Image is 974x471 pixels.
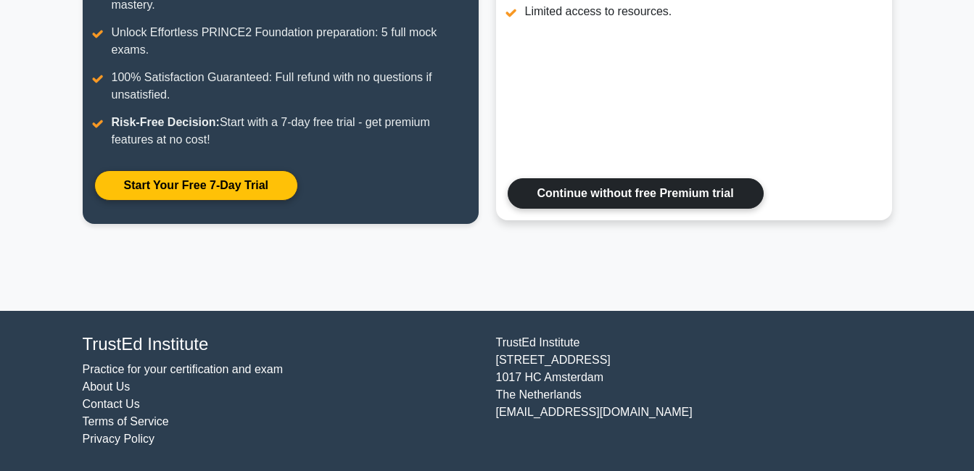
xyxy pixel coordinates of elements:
[83,398,140,410] a: Contact Us
[83,433,155,445] a: Privacy Policy
[83,380,131,393] a: About Us
[487,334,901,448] div: TrustEd Institute [STREET_ADDRESS] 1017 HC Amsterdam The Netherlands [EMAIL_ADDRESS][DOMAIN_NAME]
[94,170,298,201] a: Start Your Free 7-Day Trial
[83,334,479,355] h4: TrustEd Institute
[83,415,169,428] a: Terms of Service
[508,178,764,209] a: Continue without free Premium trial
[83,363,284,375] a: Practice for your certification and exam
